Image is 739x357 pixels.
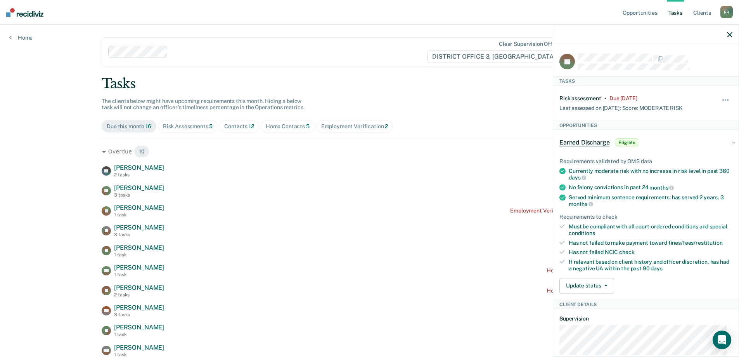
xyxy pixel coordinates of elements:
div: Due this month [107,123,151,130]
div: Contacts [224,123,254,130]
div: • [604,95,606,101]
span: fines/fees/restitution [668,239,723,246]
div: Risk assessment [559,95,601,101]
div: 1 task [114,252,164,258]
div: Has not failed to make payment toward [569,239,732,246]
div: Employment Verification [321,123,388,130]
span: [PERSON_NAME] [114,224,164,231]
div: No felony convictions in past 24 [569,184,732,191]
span: [PERSON_NAME] [114,204,164,211]
div: Opportunities [553,120,739,130]
span: [PERSON_NAME] [114,244,164,251]
div: Served minimum sentence requirements: has served 2 years, 3 [569,194,732,207]
span: DISTRICT OFFICE 3, [GEOGRAPHIC_DATA] [427,51,566,63]
div: Clear supervision officers [499,41,565,47]
span: 5 [306,123,310,129]
div: 3 tasks [114,312,164,317]
span: check [619,249,634,255]
span: [PERSON_NAME] [114,264,164,271]
div: Currently moderate risk with no increase in risk level in past 360 [569,167,732,181]
div: 1 task [114,272,164,277]
div: Risk Assessments [163,123,213,130]
span: Earned Discharge [559,138,609,146]
div: Tasks [553,76,739,85]
span: conditions [569,230,595,236]
div: Earned DischargeEligible [553,130,739,155]
div: Home Contacts [266,123,310,130]
div: Must be compliant with all court-ordered conditions and special [569,223,732,236]
div: Home contact recommended [DATE] [547,287,637,294]
span: 5 [209,123,213,129]
div: 1 task [114,332,164,337]
div: Last assessed on [DATE]; Score: MODERATE RISK [559,101,683,111]
span: 16 [145,123,151,129]
span: [PERSON_NAME] [114,324,164,331]
div: Overdue [102,145,637,158]
div: Requirements to check [559,214,732,220]
span: 12 [249,123,254,129]
span: Eligible [616,138,638,146]
div: R R [720,6,733,18]
div: Client Details [553,300,739,309]
div: 2 tasks [114,292,164,298]
div: 2 tasks [114,172,164,178]
span: [PERSON_NAME] [114,184,164,192]
dt: Supervision [559,315,732,322]
span: days [569,174,586,181]
span: The clients below might have upcoming requirements this month. Hiding a below task will not chang... [102,98,305,111]
div: Has not failed NCIC [569,249,732,256]
a: Home [9,34,33,41]
div: Employment Verification recommended a year ago [510,207,637,214]
div: Due 10 months ago [609,95,637,101]
span: months [649,184,674,190]
div: Home contact recommended [DATE] [547,267,637,274]
span: [PERSON_NAME] [114,284,164,291]
span: 10 [134,145,150,158]
span: months [569,201,593,207]
button: Update status [559,278,614,293]
img: Recidiviz [6,8,43,17]
span: days [651,265,662,271]
div: 3 tasks [114,192,164,198]
div: Requirements validated by OMS data [559,158,732,164]
div: If relevant based on client history and officer discretion, has had a negative UA within the past 90 [569,259,732,272]
span: [PERSON_NAME] [114,344,164,351]
div: 3 tasks [114,232,164,237]
span: 2 [385,123,388,129]
span: [PERSON_NAME] [114,304,164,311]
span: [PERSON_NAME] [114,164,164,171]
div: Tasks [102,76,637,92]
div: 1 task [114,212,164,218]
div: Open Intercom Messenger [713,331,731,349]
